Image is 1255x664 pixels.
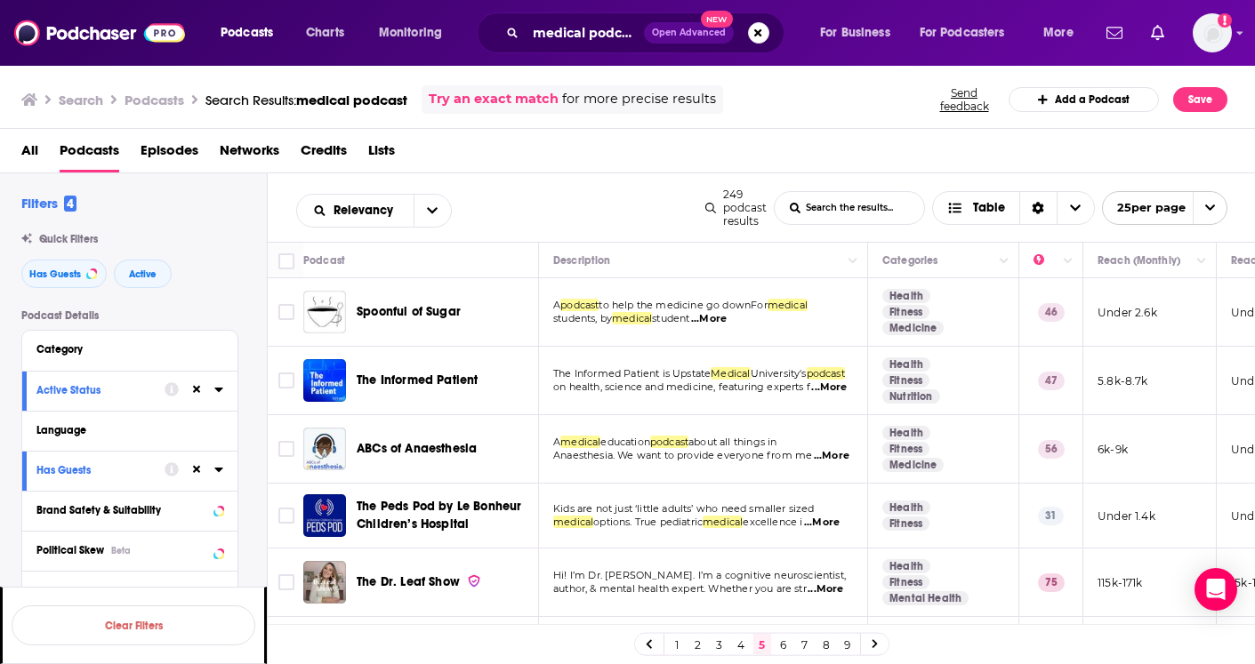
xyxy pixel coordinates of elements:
button: Send feedback [935,85,994,114]
h2: Filters [21,195,76,212]
div: Podcast [303,250,345,271]
a: ABCs of Anaesthesia [357,440,477,458]
span: ABCs of Anaesthesia [357,441,477,456]
a: Health [882,500,930,515]
button: Category [36,338,223,360]
span: medical [553,516,593,528]
button: Save [1173,87,1227,112]
p: Under 2.6k [1098,305,1157,320]
p: 31 [1038,507,1064,524]
button: Clear Filters [12,605,255,645]
span: medical [560,436,600,448]
h3: Podcasts [125,92,184,108]
span: Kids are not just ‘little adults’ who need smaller sized [553,502,815,515]
span: New [701,11,733,28]
h2: Choose List sort [296,194,452,228]
span: For Business [820,20,890,45]
span: Lists [368,136,395,172]
a: 2 [689,634,707,655]
img: User Profile [1193,13,1232,52]
span: education [600,436,650,448]
a: The Peds Pod by Le Bonheur Children’s Hospital [303,494,346,537]
input: Search podcasts, credits, & more... [526,19,644,47]
p: 47 [1038,372,1065,389]
img: ABCs of Anaesthesia [303,428,346,470]
button: Open AdvancedNew [644,22,734,44]
button: Choose View [932,191,1095,225]
span: medical [703,516,743,528]
div: Language [36,424,212,436]
button: open menu [808,19,913,47]
a: The Peds Pod by Le Bonheur Children’s Hospital [357,498,533,533]
button: Column Actions [1058,251,1079,272]
div: Beta [111,545,131,556]
img: The Dr. Leaf Show [303,561,346,604]
span: The Informed Patient is Upstate [553,367,711,380]
a: Credits [301,136,347,172]
button: Show profile menu [1193,13,1232,52]
a: All [21,136,38,172]
span: A [553,299,560,311]
span: students, by [553,312,612,324]
a: Try an exact match [429,89,559,109]
img: Spoonful of Sugar [303,291,346,333]
span: medical [768,299,808,311]
div: Open Intercom Messenger [1195,568,1237,611]
span: Podcasts [60,136,119,172]
a: Search Results:medical podcast [205,92,407,108]
span: podcast [560,299,599,311]
div: Search Results: [205,92,407,108]
button: open menu [414,195,451,227]
div: Active Status [36,384,153,396]
span: Anaesthesia. We want to provide everyone from me [553,449,812,461]
p: 75 [1038,573,1065,591]
a: Show notifications dropdown [1144,18,1171,48]
a: 4 [732,634,750,655]
span: Toggle select row [278,574,294,590]
span: A [553,436,560,448]
div: Category [36,343,212,356]
a: Fitness [882,373,929,388]
button: Active [114,260,172,288]
span: excellence i [743,516,802,528]
img: The Informed Patient [303,359,346,402]
span: author, & mental health expert. Whether you are str [553,582,807,595]
h3: Search [59,92,103,108]
p: 56 [1038,440,1065,458]
span: Relevancy [334,204,399,217]
span: student [652,312,689,324]
span: The Dr. Leaf Show [357,574,460,589]
p: 5.8k-8.7k [1098,373,1148,388]
span: Logged in as SkyHorsePub35 [1193,13,1232,52]
p: 6k-9k [1098,442,1128,457]
span: for more precise results [562,89,716,109]
span: options. True pediatric [593,516,703,528]
button: Political SkewBeta [36,539,223,561]
p: 115k-171k [1098,575,1143,590]
a: Health [882,559,930,573]
span: about all things in [688,436,776,448]
a: Health [882,426,930,440]
span: Open Advanced [652,28,726,37]
div: Sort Direction [1019,192,1057,224]
button: open menu [208,19,296,47]
span: Toggle select row [278,441,294,457]
a: Charts [294,19,355,47]
img: Podchaser - Follow, Share and Rate Podcasts [14,16,185,50]
span: medical [612,312,652,324]
a: The Dr. Leaf Show [357,573,481,591]
a: Fitness [882,575,929,589]
span: The Informed Patient [357,372,478,388]
span: Charts [306,20,344,45]
button: Active Status [36,379,165,401]
span: Networks [220,136,279,172]
button: open menu [1102,191,1227,225]
div: Description [553,250,610,271]
span: podcast [807,367,845,380]
button: open menu [1031,19,1096,47]
div: Power Score [1034,250,1058,271]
